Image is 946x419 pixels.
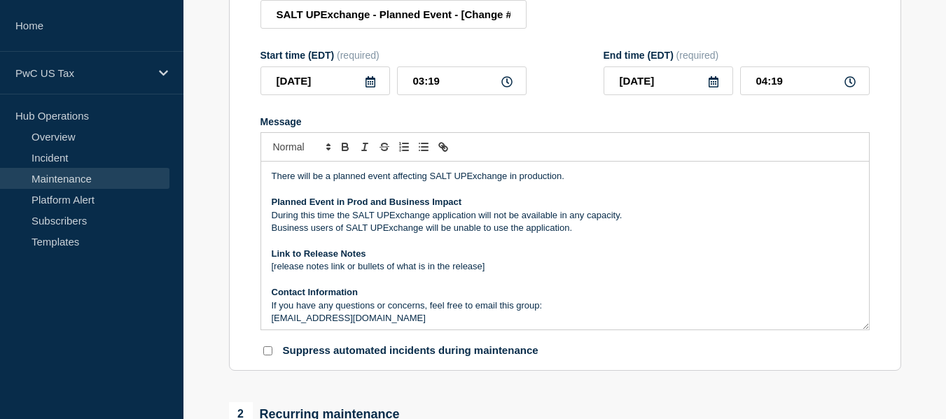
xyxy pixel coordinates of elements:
[272,299,858,312] p: If you have any questions or concerns, feel free to email this group:
[272,312,858,325] p: [EMAIL_ADDRESS][DOMAIN_NAME]
[263,346,272,355] input: Suppress automated incidents during maintenance
[283,344,538,357] p: Suppress automated incidents during maintenance
[337,50,380,61] span: (required)
[272,260,858,273] p: [release notes link or bullets of what is in the release]
[272,222,858,234] p: Business users of SALT UPExchange will be unable to use the application.
[604,50,870,61] div: End time (EDT)
[397,66,527,95] input: HH:MM
[272,170,858,183] p: There will be a planned event affecting SALT UPExchange in production.
[260,50,527,61] div: Start time (EDT)
[355,139,375,155] button: Toggle italic text
[335,139,355,155] button: Toggle bold text
[604,66,733,95] input: YYYY-MM-DD
[272,197,462,207] strong: Planned Event in Prod and Business Impact
[375,139,394,155] button: Toggle strikethrough text
[414,139,433,155] button: Toggle bulleted list
[433,139,453,155] button: Toggle link
[260,116,870,127] div: Message
[394,139,414,155] button: Toggle ordered list
[261,162,869,329] div: Message
[15,67,150,79] p: PwC US Tax
[267,139,335,155] span: Font size
[676,50,719,61] span: (required)
[260,66,390,95] input: YYYY-MM-DD
[272,248,366,259] strong: Link to Release Notes
[272,209,858,222] p: During this time the SALT UPExchange application will not be available in any capacity.
[272,287,359,297] strong: Contact Information
[740,66,870,95] input: HH:MM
